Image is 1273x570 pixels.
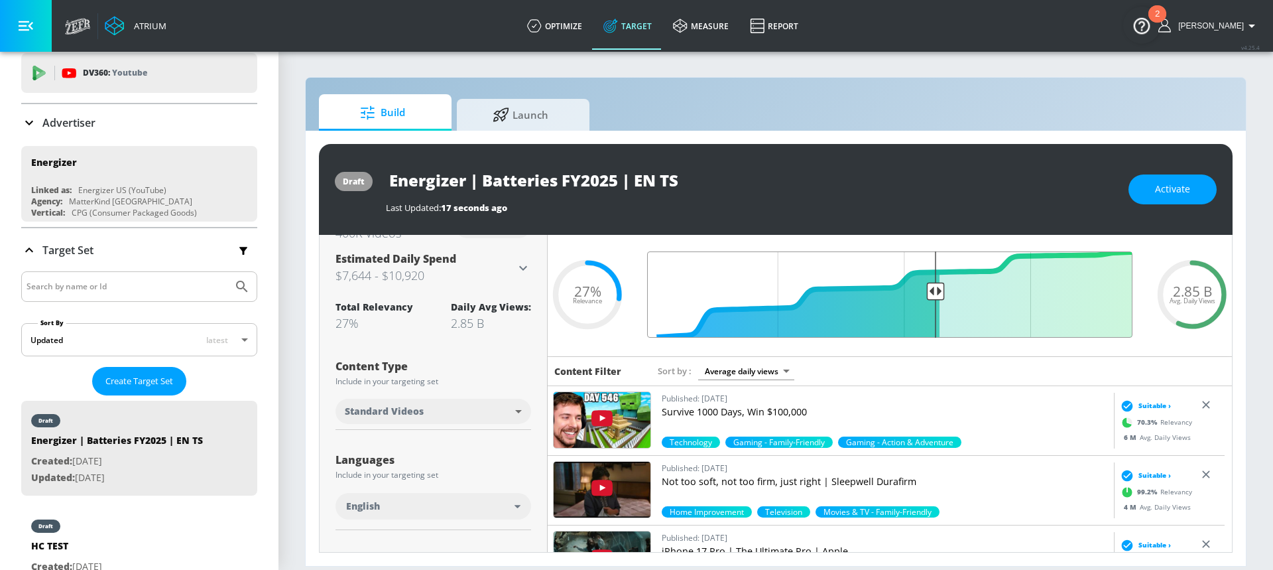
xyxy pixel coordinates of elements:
[662,506,752,518] div: 99.2%
[206,334,228,346] span: latest
[554,462,650,518] img: IttfRkWpcZA
[335,251,531,285] div: Estimated Daily Spend$7,644 - $10,920
[662,506,752,518] span: Home Improvement
[1173,284,1212,298] span: 2.85 B
[332,97,433,129] span: Build
[21,228,257,272] div: Target Set
[31,470,203,486] p: [DATE]
[335,251,456,266] span: Estimated Daily Spend
[21,104,257,141] div: Advertiser
[38,417,53,424] div: draft
[31,184,72,196] div: Linked as:
[42,243,93,257] p: Target Set
[335,455,531,465] div: Languages
[658,365,692,377] span: Sort by
[662,392,1109,405] p: Published: [DATE]
[816,506,940,518] span: Movies & TV - Family-Friendly
[662,461,1109,506] a: Published: [DATE]Not too soft, not too firm, just right | Sleepwell Durafirm
[335,493,531,520] div: English
[346,500,380,513] span: English
[593,2,662,50] a: Target
[1138,470,1171,480] span: Suitable ›
[335,471,531,479] div: Include in your targeting set
[1137,417,1160,427] span: 70.3 %
[112,66,147,80] p: Youtube
[1155,14,1160,31] div: 2
[554,365,621,378] h6: Content Filter
[1158,18,1260,34] button: [PERSON_NAME]
[335,361,531,372] div: Content Type
[1138,401,1171,411] span: Suitable ›
[1124,502,1140,511] span: 4 M
[662,461,1109,475] p: Published: [DATE]
[1117,432,1191,442] div: Avg. Daily Views
[335,378,531,386] div: Include in your targeting set
[662,437,720,448] span: Technology
[83,66,147,80] p: DV360:
[725,437,833,448] span: Gaming - Family-Friendly
[698,362,794,380] div: Average daily views
[725,437,833,448] div: 70.3%
[345,405,424,418] span: Standard Videos
[1123,7,1160,44] button: Open Resource Center, 2 new notifications
[21,401,257,496] div: draftEnergizer | Batteries FY2025 | EN TSCreated:[DATE]Updated:[DATE]
[1117,482,1192,502] div: Relevancy
[739,2,809,50] a: Report
[21,146,257,222] div: EnergizerLinked as:Energizer US (YouTube)Agency:MatterKind [GEOGRAPHIC_DATA]Vertical:CPG (Consume...
[516,2,593,50] a: optimize
[441,202,507,214] span: 17 seconds ago
[470,99,571,131] span: Launch
[662,531,1109,545] p: Published: [DATE]
[105,16,166,36] a: Atrium
[573,298,602,305] span: Relevance
[27,278,227,295] input: Search by name or Id
[1124,432,1140,441] span: 6 M
[554,392,650,448] img: npNmyb-qqGw
[31,156,77,169] div: Energizer
[838,437,961,448] div: 30.5%
[1137,487,1160,497] span: 99.2 %
[21,53,257,93] div: DV360: Youtube
[335,266,515,285] h3: $7,644 - $10,920
[662,437,720,448] div: 70.3%
[72,207,197,218] div: CPG (Consumer Packaged Goods)
[31,539,105,559] div: HC TEST
[757,506,810,518] div: 50.0%
[1241,44,1260,51] span: v 4.25.4
[1117,538,1171,551] div: Suitable ›
[1117,412,1192,432] div: Relevancy
[1173,21,1244,31] span: login as: harvir.chahal@zefr.com
[1117,502,1191,512] div: Avg. Daily Views
[1170,298,1215,305] span: Avg. Daily Views
[31,471,75,484] span: Updated:
[816,506,940,518] div: 50.0%
[662,405,1109,419] p: Survive 1000 Days, Win $100,000
[451,301,531,313] div: Daily Avg Views:
[640,251,1139,338] input: Final Threshold
[105,374,173,389] span: Create Target Set
[1117,468,1171,482] div: Suitable ›
[1155,181,1190,198] span: Activate
[31,196,62,207] div: Agency:
[757,506,810,518] span: Television
[42,115,95,130] p: Advertiser
[386,202,1115,214] div: Last Updated:
[31,434,203,453] div: Energizer | Batteries FY2025 | EN TS
[335,301,413,313] div: Total Relevancy
[30,334,63,346] div: Updated
[335,315,413,331] div: 27%
[1117,399,1171,412] div: Suitable ›
[838,437,961,448] span: Gaming - Action & Adventure
[31,207,65,218] div: Vertical:
[38,319,66,327] label: Sort By
[129,20,166,32] div: Atrium
[451,315,531,331] div: 2.85 B
[1128,175,1217,204] button: Activate
[38,523,53,530] div: draft
[69,196,192,207] div: MatterKind [GEOGRAPHIC_DATA]
[31,453,203,470] p: [DATE]
[1138,540,1171,550] span: Suitable ›
[662,2,739,50] a: measure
